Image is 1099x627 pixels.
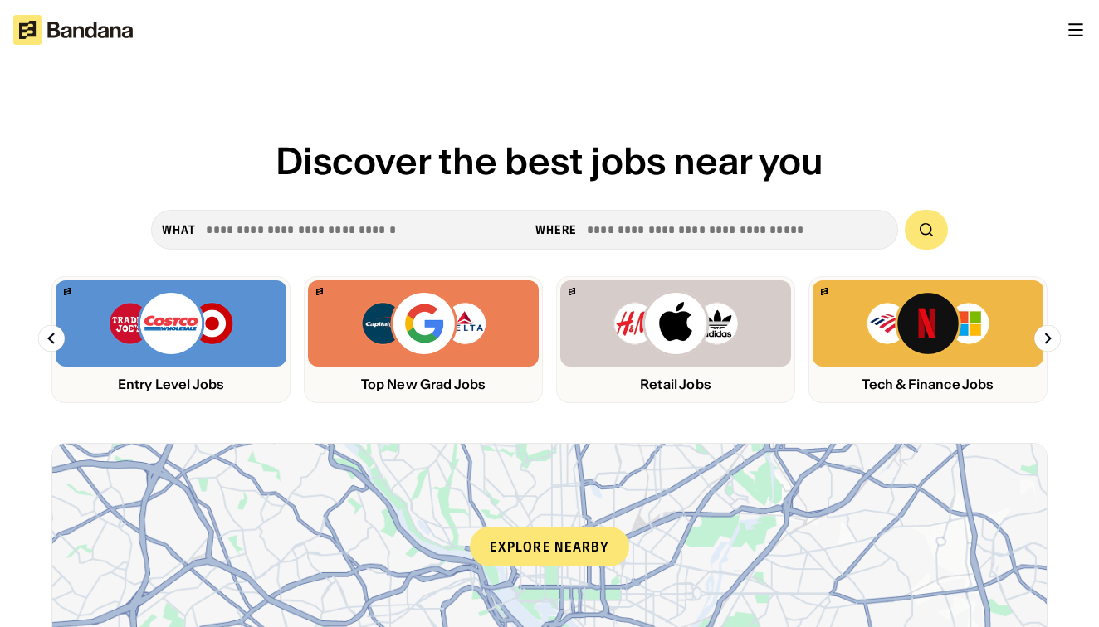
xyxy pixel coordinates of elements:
img: Bandana logo [569,288,575,295]
div: Entry Level Jobs [56,377,286,392]
img: Bandana logo [64,288,71,295]
img: Bandana logo [821,288,828,295]
img: Capital One, Google, Delta logos [360,290,486,357]
img: Bandana logo [316,288,323,295]
a: Bandana logoBank of America, Netflix, Microsoft logosTech & Finance Jobs [808,276,1048,403]
img: Bank of America, Netflix, Microsoft logos [866,290,991,357]
span: Discover the best jobs near you [276,138,823,184]
a: Bandana logoTrader Joe’s, Costco, Target logosEntry Level Jobs [51,276,291,403]
img: Left Arrow [38,325,65,352]
img: Bandana logotype [13,15,133,45]
img: Trader Joe’s, Costco, Target logos [108,290,234,357]
div: Top New Grad Jobs [308,377,539,392]
div: Tech & Finance Jobs [813,377,1043,392]
img: H&M, Apply, Adidas logos [613,290,739,357]
div: what [162,222,196,237]
div: Retail Jobs [560,377,791,392]
a: Bandana logoCapital One, Google, Delta logosTop New Grad Jobs [304,276,543,403]
a: Bandana logoH&M, Apply, Adidas logosRetail Jobs [556,276,795,403]
div: Explore nearby [470,527,629,566]
img: Right Arrow [1034,325,1061,352]
div: Where [535,222,578,237]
